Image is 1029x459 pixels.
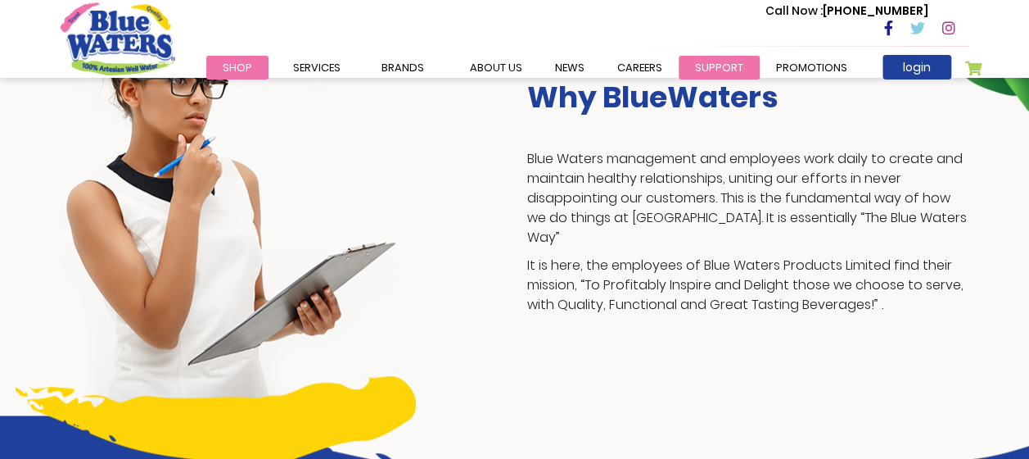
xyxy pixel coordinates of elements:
a: login [882,55,951,80]
span: Services [293,60,341,75]
a: store logo [61,2,175,75]
h3: Why BlueWaters [527,80,969,115]
a: News [539,56,601,80]
p: It is here, the employees of Blue Waters Products Limited find their mission, “To Profitably Insp... [527,256,969,315]
span: Shop [223,60,252,75]
a: support [679,56,760,80]
a: Promotions [760,56,864,80]
p: [PHONE_NUMBER] [765,2,928,20]
a: about us [454,56,539,80]
a: careers [601,56,679,80]
span: Brands [381,60,424,75]
span: Call Now : [765,2,823,19]
p: Blue Waters management and employees work daily to create and maintain healthy relationships, uni... [527,149,969,248]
